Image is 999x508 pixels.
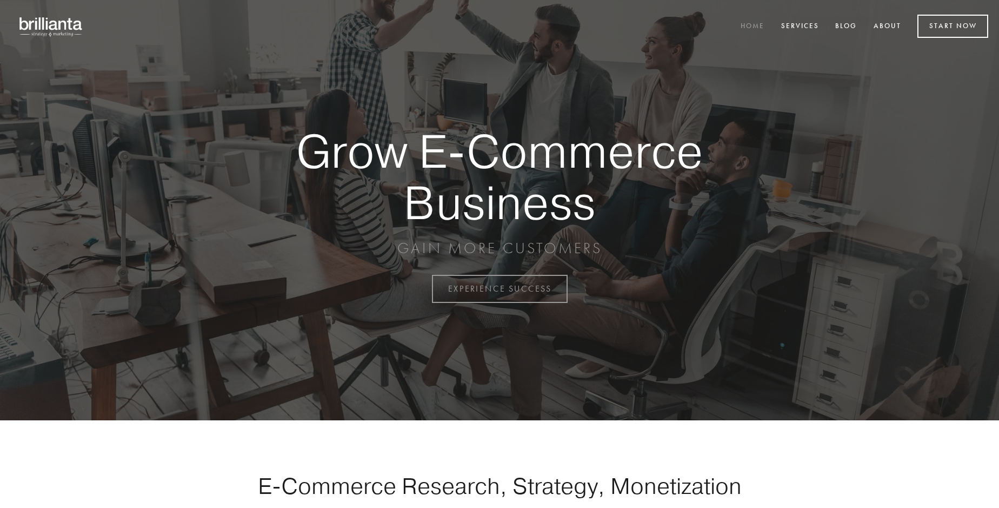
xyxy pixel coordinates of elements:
a: About [867,18,908,36]
strong: Grow E-Commerce Business [258,126,741,228]
img: brillianta - research, strategy, marketing [11,11,92,42]
p: GAIN MORE CUSTOMERS [258,239,741,258]
a: Services [774,18,826,36]
a: Home [734,18,771,36]
h1: E-Commerce Research, Strategy, Monetization [224,472,775,499]
a: Blog [828,18,864,36]
a: Start Now [917,15,988,38]
a: EXPERIENCE SUCCESS [432,275,568,303]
